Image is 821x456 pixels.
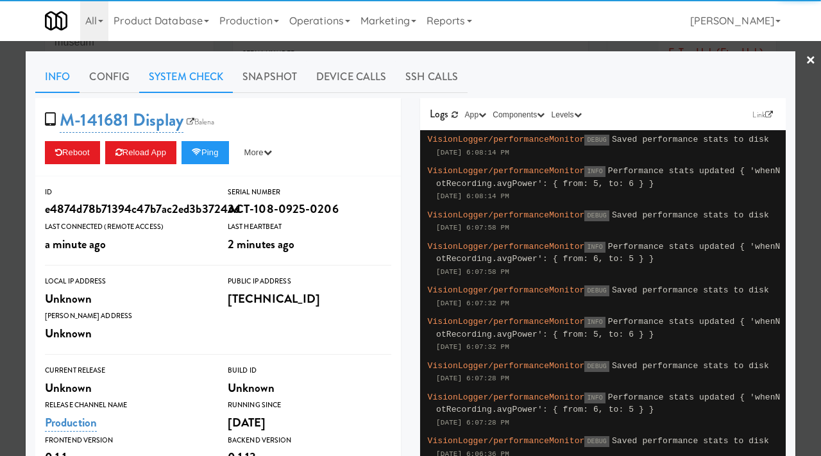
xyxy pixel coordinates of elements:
[228,288,391,310] div: [TECHNICAL_ID]
[228,235,294,253] span: 2 minutes ago
[436,242,781,264] span: Performance stats updated { 'whenNotRecording.avgPower': { from: 6, to: 5 } }
[462,108,490,121] button: App
[80,61,139,93] a: Config
[45,186,208,199] div: ID
[584,361,609,372] span: DEBUG
[436,149,509,156] span: [DATE] 6:08:14 PM
[584,393,605,403] span: INFO
[430,106,448,121] span: Logs
[228,399,391,412] div: Running Since
[584,436,609,447] span: DEBUG
[436,268,509,276] span: [DATE] 6:07:58 PM
[35,61,80,93] a: Info
[428,317,585,326] span: VisionLogger/performanceMonitor
[436,343,509,351] span: [DATE] 6:07:32 PM
[584,135,609,146] span: DEBUG
[45,414,97,432] a: Production
[436,192,509,200] span: [DATE] 6:08:14 PM
[228,414,266,431] span: [DATE]
[45,323,208,344] div: Unknown
[428,135,585,144] span: VisionLogger/performanceMonitor
[45,288,208,310] div: Unknown
[428,393,585,402] span: VisionLogger/performanceMonitor
[436,224,509,232] span: [DATE] 6:07:58 PM
[584,242,605,253] span: INFO
[428,166,585,176] span: VisionLogger/performanceMonitor
[228,198,391,220] div: ACT-108-0925-0206
[428,436,585,446] span: VisionLogger/performanceMonitor
[139,61,233,93] a: System Check
[436,166,781,189] span: Performance stats updated { 'whenNotRecording.avgPower': { from: 5, to: 6 } }
[436,375,509,382] span: [DATE] 6:07:28 PM
[396,61,468,93] a: SSH Calls
[428,361,585,371] span: VisionLogger/performanceMonitor
[228,364,391,377] div: Build Id
[548,108,584,121] button: Levels
[612,135,769,144] span: Saved performance stats to disk
[436,300,509,307] span: [DATE] 6:07:32 PM
[428,210,585,220] span: VisionLogger/performanceMonitor
[228,377,391,399] div: Unknown
[584,210,609,221] span: DEBUG
[228,275,391,288] div: Public IP Address
[806,41,816,81] a: ×
[45,198,208,220] div: e4874d78b71394c47b7ac2ed3b37243d
[489,108,548,121] button: Components
[60,108,183,133] a: M-141681 Display
[428,242,585,251] span: VisionLogger/performanceMonitor
[45,377,208,399] div: Unknown
[307,61,396,93] a: Device Calls
[228,434,391,447] div: Backend Version
[105,141,176,164] button: Reload App
[612,361,769,371] span: Saved performance stats to disk
[45,275,208,288] div: Local IP Address
[612,285,769,295] span: Saved performance stats to disk
[182,141,229,164] button: Ping
[436,393,781,415] span: Performance stats updated { 'whenNotRecording.avgPower': { from: 6, to: 5 } }
[45,141,100,164] button: Reboot
[45,364,208,377] div: Current Release
[45,221,208,233] div: Last Connected (Remote Access)
[228,221,391,233] div: Last Heartbeat
[612,436,769,446] span: Saved performance stats to disk
[45,10,67,32] img: Micromart
[436,419,509,426] span: [DATE] 6:07:28 PM
[749,108,776,121] a: Link
[183,115,218,128] a: Balena
[45,310,208,323] div: [PERSON_NAME] Address
[436,317,781,339] span: Performance stats updated { 'whenNotRecording.avgPower': { from: 5, to: 6 } }
[228,186,391,199] div: Serial Number
[45,434,208,447] div: Frontend Version
[584,285,609,296] span: DEBUG
[612,210,769,220] span: Saved performance stats to disk
[234,141,282,164] button: More
[584,166,605,177] span: INFO
[584,317,605,328] span: INFO
[45,399,208,412] div: Release Channel Name
[45,235,106,253] span: a minute ago
[233,61,307,93] a: Snapshot
[428,285,585,295] span: VisionLogger/performanceMonitor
